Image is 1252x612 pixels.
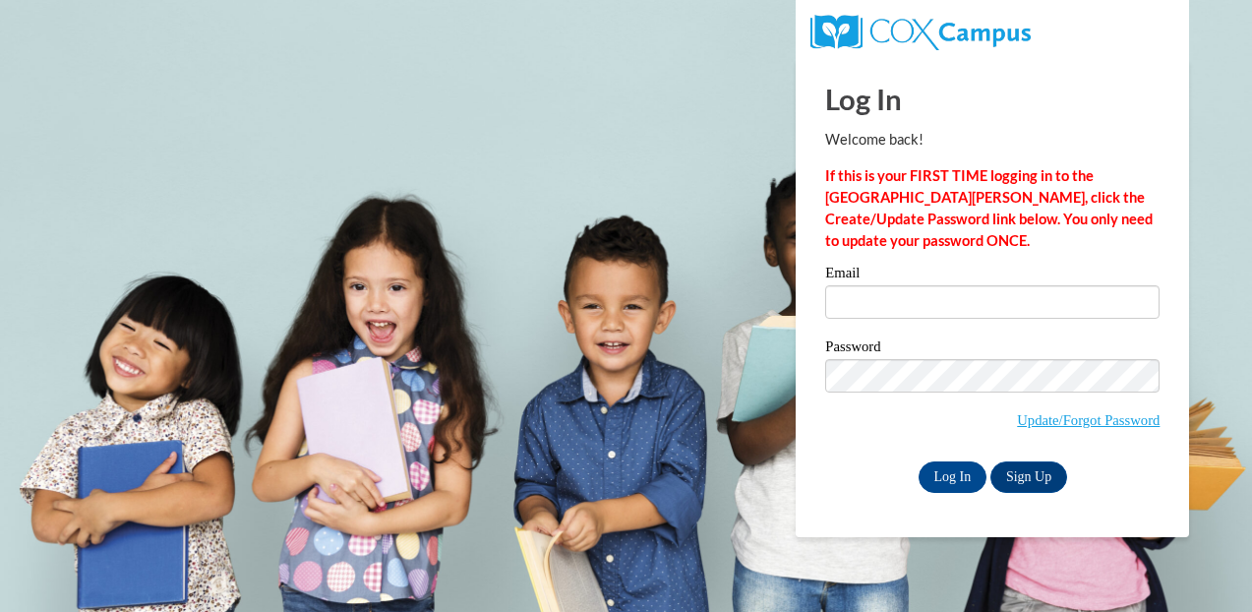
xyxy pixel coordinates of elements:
[990,461,1067,493] a: Sign Up
[825,129,1160,151] p: Welcome back!
[825,167,1153,249] strong: If this is your FIRST TIME logging in to the [GEOGRAPHIC_DATA][PERSON_NAME], click the Create/Upd...
[825,339,1160,359] label: Password
[919,461,987,493] input: Log In
[810,23,1030,39] a: COX Campus
[810,15,1030,50] img: COX Campus
[825,266,1160,285] label: Email
[1017,412,1160,428] a: Update/Forgot Password
[825,79,1160,119] h1: Log In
